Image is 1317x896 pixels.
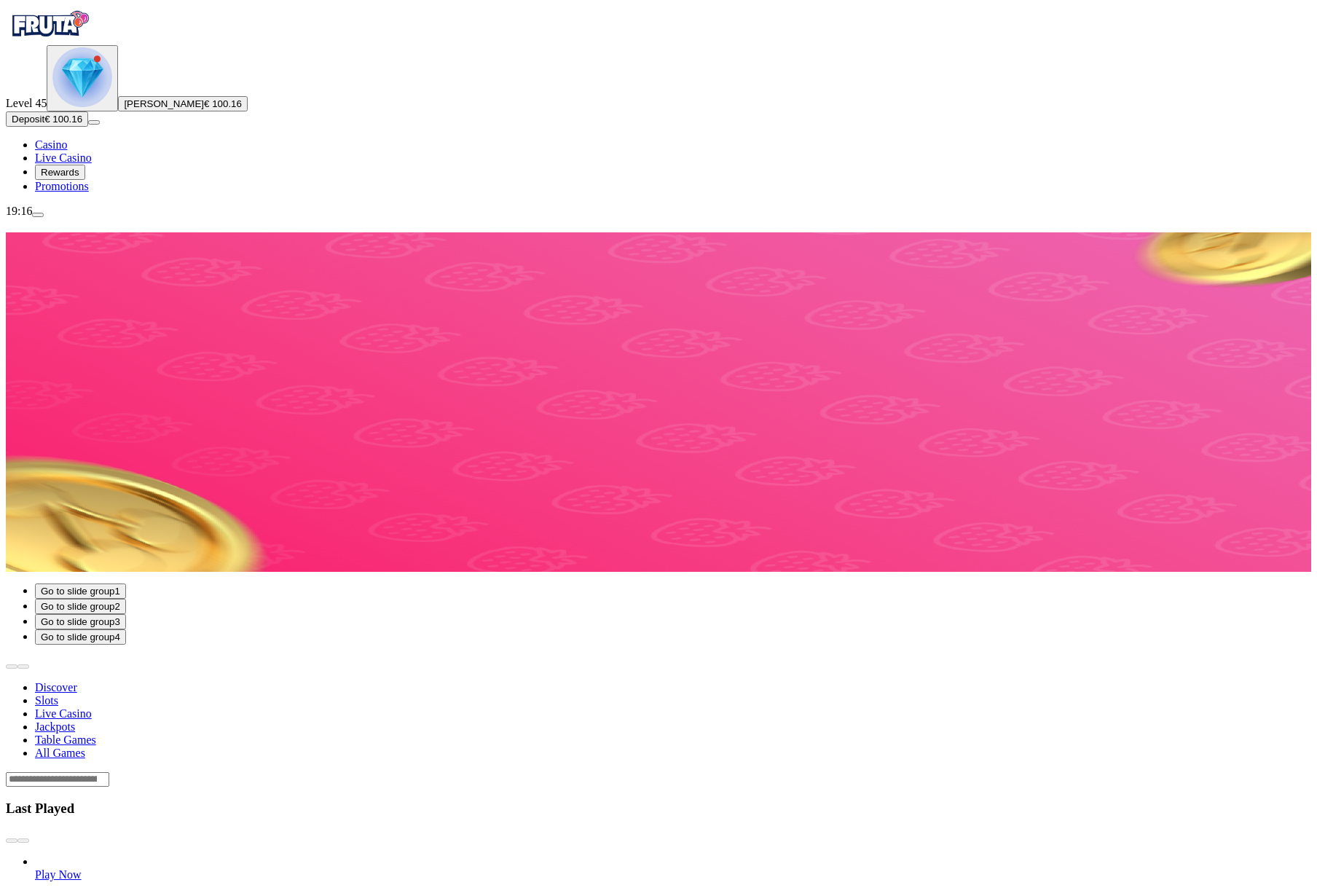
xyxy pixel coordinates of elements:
button: [PERSON_NAME]€ 100.16 [118,96,248,111]
button: next slide [17,838,29,843]
button: menu [88,120,100,125]
button: Depositplus icon€ 100.16 [6,111,88,127]
span: Casino [35,138,67,151]
button: Go to slide group2 [35,599,126,614]
button: menu [32,213,44,217]
span: Promotions [35,180,89,192]
span: Go to slide group 4 [41,632,120,642]
button: next slide [17,664,29,669]
span: Go to slide group 1 [41,586,120,597]
nav: Lobby [6,656,1311,760]
span: [PERSON_NAME] [124,98,204,109]
button: prev slide [6,664,17,669]
a: poker-chip iconLive Casino [35,152,92,164]
span: € 100.16 [44,114,82,125]
span: € 100.16 [204,98,242,109]
span: Play Now [35,868,82,881]
button: prev slide [6,838,17,843]
a: gift-inverted iconPromotions [35,180,89,192]
button: reward iconRewards [35,165,85,180]
a: diamond iconCasino [35,138,67,151]
span: Rewards [41,167,79,178]
span: Go to slide group 2 [41,601,120,612]
a: Live Casino [35,707,92,720]
input: Search [6,772,109,787]
a: Slots [35,694,58,707]
img: Fruta [6,6,93,42]
button: Go to slide group4 [35,629,126,645]
h3: Last Played [6,801,1311,817]
button: Go to slide group3 [35,614,126,629]
a: Discover [35,681,77,693]
button: level unlocked [47,45,118,111]
span: 19:16 [6,205,32,217]
a: All Games [35,747,85,759]
a: Table Games [35,734,96,746]
a: Jackpots [35,720,75,733]
span: Live Casino [35,152,92,164]
span: Level 45 [6,97,47,109]
span: Go to slide group 3 [41,616,120,627]
button: Go to slide group1 [35,583,126,599]
span: Deposit [12,114,44,125]
header: Lobby [6,656,1311,787]
a: Fruta [6,32,93,44]
a: Bonanza [35,868,82,881]
img: level unlocked [52,47,112,107]
nav: Primary [6,6,1311,193]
